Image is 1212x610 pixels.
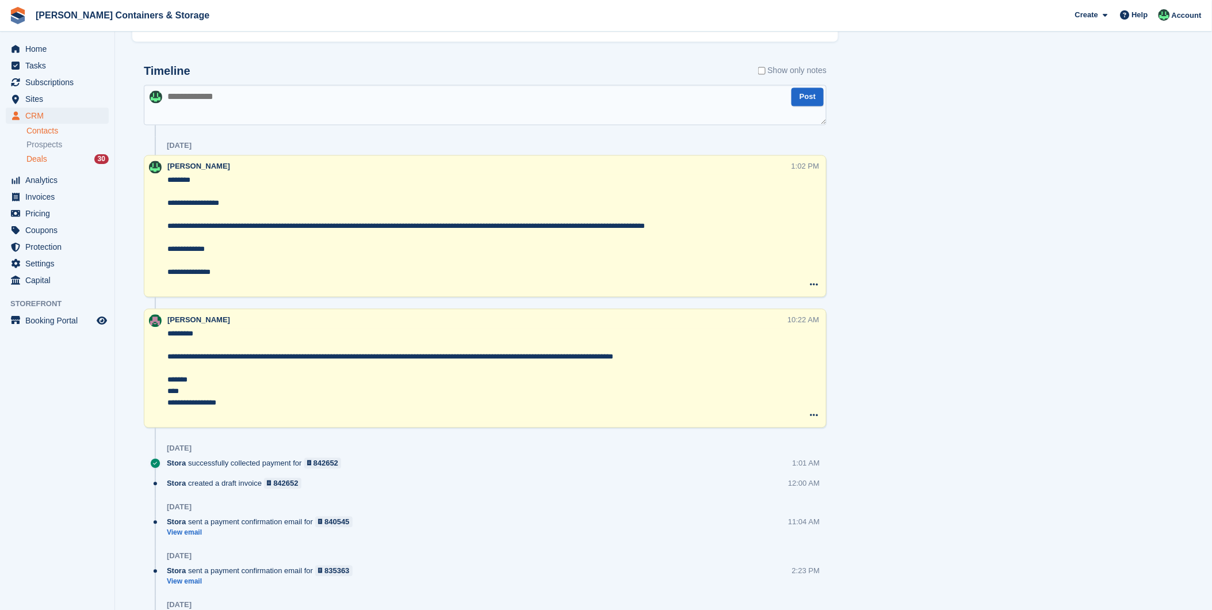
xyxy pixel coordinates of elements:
[25,239,94,255] span: Protection
[324,517,349,528] div: 840545
[6,256,109,272] a: menu
[167,517,186,528] span: Stora
[315,517,353,528] a: 840545
[6,58,109,74] a: menu
[6,189,109,205] a: menu
[167,478,186,489] span: Stora
[6,172,109,188] a: menu
[6,239,109,255] a: menu
[788,478,820,489] div: 12:00 AM
[1172,10,1202,21] span: Account
[25,108,94,124] span: CRM
[149,161,162,174] img: Arjun Preetham
[26,154,47,165] span: Deals
[792,88,824,107] button: Post
[788,517,820,528] div: 11:04 AM
[167,458,347,469] div: successfully collected payment for
[167,142,192,151] div: [DATE]
[26,125,109,136] a: Contacts
[26,139,109,151] a: Prospects
[167,458,186,469] span: Stora
[6,312,109,329] a: menu
[1132,9,1148,21] span: Help
[25,172,94,188] span: Analytics
[167,316,230,325] span: [PERSON_NAME]
[25,256,94,272] span: Settings
[324,566,349,577] div: 835363
[167,162,230,171] span: [PERSON_NAME]
[10,298,114,310] span: Storefront
[25,205,94,222] span: Pricing
[6,108,109,124] a: menu
[787,315,819,326] div: 10:22 AM
[6,41,109,57] a: menu
[6,272,109,288] a: menu
[25,74,94,90] span: Subscriptions
[264,478,301,489] a: 842652
[167,577,358,587] a: View email
[167,517,358,528] div: sent a payment confirmation email for
[167,503,192,512] div: [DATE]
[167,528,358,538] a: View email
[167,601,192,610] div: [DATE]
[6,205,109,222] a: menu
[150,91,162,104] img: Arjun Preetham
[26,153,109,165] a: Deals 30
[793,458,820,469] div: 1:01 AM
[25,91,94,107] span: Sites
[167,566,358,577] div: sent a payment confirmation email for
[6,74,109,90] a: menu
[313,458,338,469] div: 842652
[95,314,109,327] a: Preview store
[25,272,94,288] span: Capital
[6,222,109,238] a: menu
[167,566,186,577] span: Stora
[792,566,820,577] div: 2:23 PM
[792,161,819,172] div: 1:02 PM
[9,7,26,24] img: stora-icon-8386f47178a22dfd0bd8f6a31ec36ba5ce8667c1dd55bd0f319d3a0aa187defe.svg
[167,552,192,561] div: [DATE]
[26,139,62,150] span: Prospects
[315,566,353,577] a: 835363
[25,189,94,205] span: Invoices
[167,444,192,453] div: [DATE]
[25,222,94,238] span: Coupons
[25,312,94,329] span: Booking Portal
[1159,9,1170,21] img: Arjun Preetham
[6,91,109,107] a: menu
[273,478,298,489] div: 842652
[304,458,342,469] a: 842652
[1075,9,1098,21] span: Create
[144,65,190,78] h2: Timeline
[31,6,214,25] a: [PERSON_NAME] Containers & Storage
[25,41,94,57] span: Home
[758,65,827,77] label: Show only notes
[94,154,109,164] div: 30
[758,65,766,77] input: Show only notes
[25,58,94,74] span: Tasks
[167,478,307,489] div: created a draft invoice
[149,315,162,327] img: Julia Marcham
